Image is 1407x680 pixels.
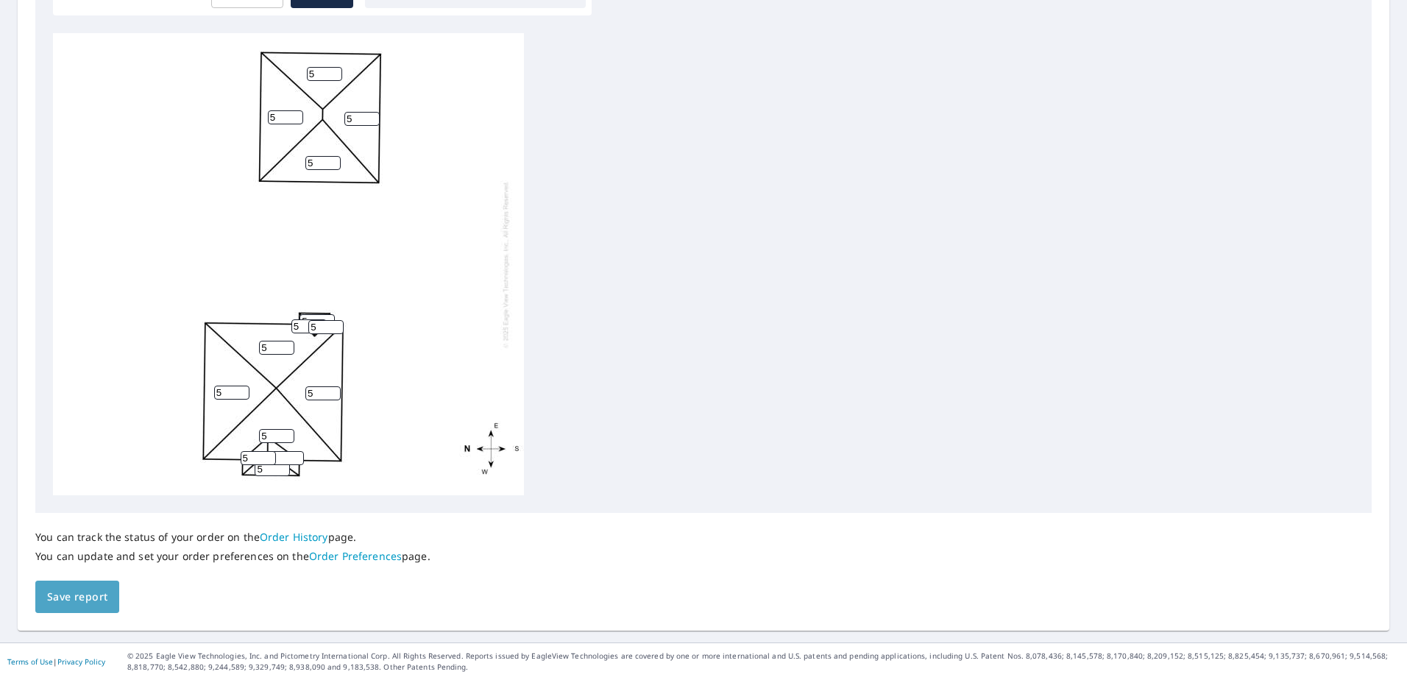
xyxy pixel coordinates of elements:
[260,530,328,544] a: Order History
[35,531,430,544] p: You can track the status of your order on the page.
[57,656,105,667] a: Privacy Policy
[47,588,107,606] span: Save report
[35,581,119,614] button: Save report
[7,656,53,667] a: Terms of Use
[7,657,105,666] p: |
[35,550,430,563] p: You can update and set your order preferences on the page.
[309,549,402,563] a: Order Preferences
[127,651,1400,673] p: © 2025 Eagle View Technologies, Inc. and Pictometry International Corp. All Rights Reserved. Repo...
